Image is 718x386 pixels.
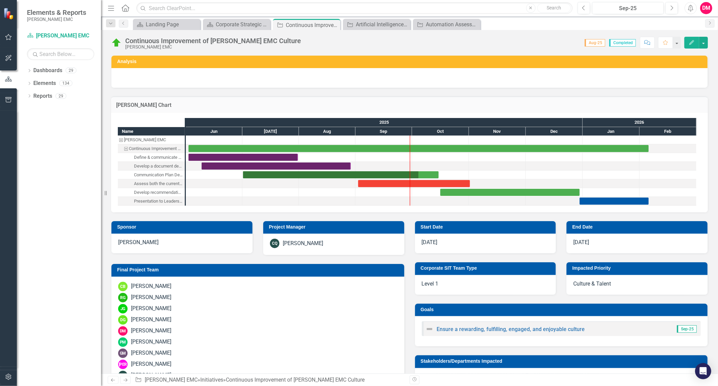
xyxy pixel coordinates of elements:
[189,145,649,152] div: Task: Start date: 2025-06-02 End date: 2026-02-05
[134,153,183,162] div: Define & communicate a comprehensive definition of "culture"
[421,307,705,312] h3: Goals
[118,282,128,291] div: CB
[422,239,438,245] span: [DATE]
[134,197,183,206] div: Presentation to Leadership
[189,154,298,161] div: Task: Start date: 2025-06-02 End date: 2025-07-31
[355,127,412,136] div: Sep
[134,188,183,197] div: Develop recommendations to close the gaps between the desired culture and current culture
[118,136,185,144] div: Task: Jackson EMC Start date: 2025-06-02 End date: 2025-06-03
[118,162,185,171] div: Task: Start date: 2025-06-09 End date: 2025-08-29
[117,267,401,272] h3: Final Project Team
[116,102,703,108] h3: [PERSON_NAME] Chart
[134,179,183,188] div: Assess both the current JEMC culture and the desired culture
[124,136,166,144] div: [PERSON_NAME] EMC
[200,377,223,383] a: Initiatives
[269,225,401,230] h3: Project Manager
[526,127,583,136] div: Dec
[202,162,351,170] div: Task: Start date: 2025-06-09 End date: 2025-08-29
[422,280,439,287] span: Level 1
[66,68,76,73] div: 29
[270,239,279,248] div: CQ
[580,198,649,205] div: Task: Start date: 2025-12-30 End date: 2026-02-05
[33,92,52,100] a: Reports
[118,337,128,347] div: PM
[135,20,199,29] a: Landing Page
[118,239,159,245] span: [PERSON_NAME]
[421,225,553,230] h3: Start Date
[27,48,94,60] input: Search Below...
[572,266,704,271] h3: Impacted Priority
[118,136,185,144] div: Jackson EMC
[118,197,185,206] div: Task: Start date: 2025-12-30 End date: 2026-02-05
[677,325,697,333] span: Sep-25
[118,144,185,153] div: Task: Start date: 2025-06-02 End date: 2026-02-05
[216,20,269,29] div: Corporate Strategic Plan Through 2026
[131,372,171,379] div: [PERSON_NAME]
[609,39,636,47] span: Completed
[33,80,56,87] a: Elements
[33,67,62,75] a: Dashboards
[118,371,128,380] div: CQ
[131,327,171,335] div: [PERSON_NAME]
[118,188,185,197] div: Task: Start date: 2025-10-16 End date: 2025-12-30
[118,144,185,153] div: Continuous Improvement of Jackson EMC Culture
[283,240,323,247] div: [PERSON_NAME]
[134,162,183,171] div: Develop a document describing the desired JEMC culture along specific dimensions/ subsets
[27,17,86,22] small: [PERSON_NAME] EMC
[695,363,711,379] div: Open Intercom Messenger
[118,349,128,358] div: GM
[56,93,66,99] div: 29
[125,44,301,50] div: [PERSON_NAME] EMC
[3,8,15,20] img: ClearPoint Strategy
[118,179,185,188] div: Assess both the current JEMC culture and the desired culture
[437,326,585,332] a: Ensure a rewarding, fulfilling, engaged, and enjoyable culture
[345,20,409,29] a: Artificial Intelligence Pilot Projects
[131,294,171,301] div: [PERSON_NAME]
[146,20,199,29] div: Landing Page
[118,153,185,162] div: Define & communicate a comprehensive definition of "culture"
[117,59,704,64] h3: Analysis
[118,188,185,197] div: Develop recommendations to close the gaps between the desired culture and current culture
[421,359,705,364] h3: Stakeholders/Departments Impacted
[415,20,479,29] a: Automation Assessment & Planning - Phase 2
[118,153,185,162] div: Task: Start date: 2025-06-02 End date: 2025-07-31
[640,127,696,136] div: Feb
[131,349,171,357] div: [PERSON_NAME]
[286,21,339,29] div: Continuous Improvement of [PERSON_NAME] EMC Culture
[573,280,611,287] span: Culture & Talent
[118,360,128,369] div: [PERSON_NAME]
[125,37,301,44] div: Continuous Improvement of [PERSON_NAME] EMC Culture
[131,283,171,290] div: [PERSON_NAME]
[425,325,434,333] img: Not Defined
[243,171,439,178] div: Task: Start date: 2025-07-01 End date: 2025-10-15
[118,179,185,188] div: Task: Start date: 2025-09-02 End date: 2025-11-01
[131,305,171,313] div: [PERSON_NAME]
[186,127,242,136] div: Jun
[242,127,299,136] div: Jul
[585,39,605,47] span: Aug-25
[145,377,198,383] a: [PERSON_NAME] EMC
[583,118,696,127] div: 2026
[135,376,404,384] div: » »
[118,162,185,171] div: Develop a document describing the desired JEMC culture along specific dimensions/ subsets
[118,315,128,325] div: DG
[118,304,128,314] div: JG
[594,4,661,12] div: Sep-25
[583,127,640,136] div: Jan
[412,127,469,136] div: Oct
[27,32,94,40] a: [PERSON_NAME] EMC
[118,127,185,136] div: Name
[426,20,479,29] div: Automation Assessment & Planning - Phase 2
[537,3,571,13] button: Search
[134,171,183,179] div: Communication Plan Development
[131,360,171,368] div: [PERSON_NAME]
[117,225,249,230] h3: Sponsor
[118,326,128,336] div: DM
[131,338,171,346] div: [PERSON_NAME]
[205,20,269,29] a: Corporate Strategic Plan Through 2026
[299,127,355,136] div: Aug
[59,81,72,86] div: 134
[547,5,561,10] span: Search
[700,2,712,14] button: DM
